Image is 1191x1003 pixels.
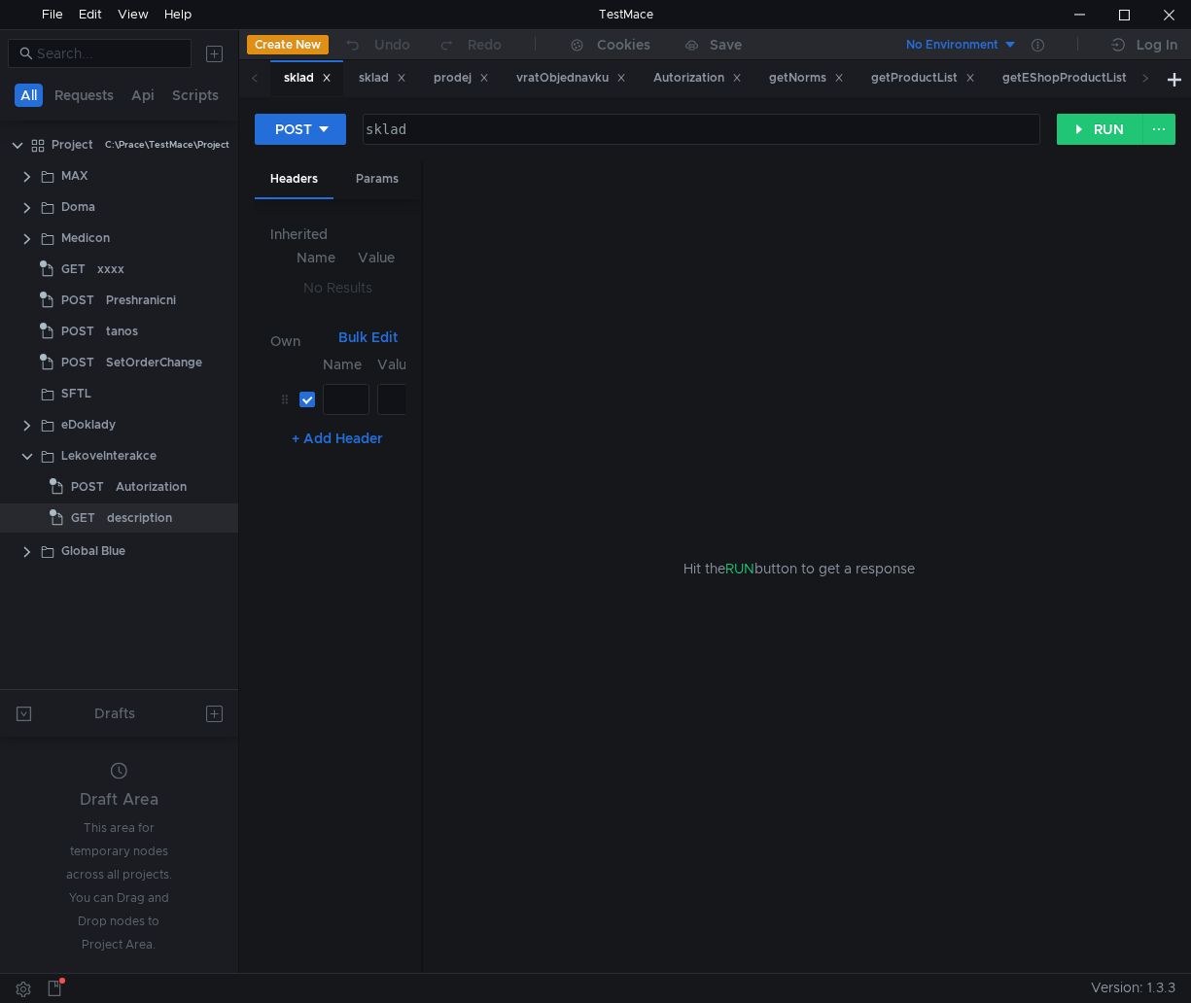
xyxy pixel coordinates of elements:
[434,68,489,88] div: prodej
[97,255,124,284] div: xxxx
[255,161,333,199] div: Headers
[71,503,95,533] span: GET
[106,317,138,346] div: tanos
[725,560,754,577] span: RUN
[116,472,187,501] div: Autorization
[61,379,91,408] div: SFTL
[340,161,414,197] div: Params
[61,536,125,566] div: Global Blue
[275,119,312,140] div: POST
[106,348,202,377] div: SetOrderChange
[284,427,391,450] button: + Add Header
[424,30,515,59] button: Redo
[166,84,225,107] button: Scripts
[15,84,43,107] button: All
[37,43,180,64] input: Search...
[871,68,975,88] div: getProductList
[49,84,120,107] button: Requests
[769,68,844,88] div: getNorms
[653,68,742,88] div: Autorization
[61,410,116,439] div: eDoklady
[331,326,405,349] button: Bulk Edit
[468,33,502,56] div: Redo
[71,472,104,501] span: POST
[107,503,172,533] div: description
[247,35,329,54] button: Create New
[94,702,135,725] div: Drafts
[883,29,1018,60] button: No Environment
[329,30,424,59] button: Undo
[61,317,94,346] span: POST
[710,38,742,52] div: Save
[255,114,346,145] button: POST
[303,279,372,296] nz-embed-empty: No Results
[270,223,405,246] h6: Inherited
[286,246,347,269] th: Name
[369,353,422,376] th: Value
[906,36,998,54] div: No Environment
[61,348,94,377] span: POST
[125,84,160,107] button: Api
[516,68,626,88] div: vratObjednavku
[359,68,406,88] div: sklad
[1091,974,1175,1002] span: Version: 1.3.3
[61,192,95,222] div: Doma
[105,130,229,159] div: C:\Prace\TestMace\Project
[61,224,110,253] div: Medicon
[52,130,93,159] div: Project
[61,161,88,190] div: MAX
[347,246,405,269] th: Value
[315,353,369,376] th: Name
[106,286,176,315] div: Preshranicni
[61,286,94,315] span: POST
[61,441,157,470] div: LekoveInterakce
[683,558,915,579] span: Hit the button to get a response
[284,68,332,88] div: sklad
[1002,68,1144,88] div: getEShopProductList
[1137,33,1177,56] div: Log In
[1057,114,1143,145] button: RUN
[374,33,410,56] div: Undo
[61,255,86,284] span: GET
[597,33,650,56] div: Cookies
[270,329,331,353] h6: Own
